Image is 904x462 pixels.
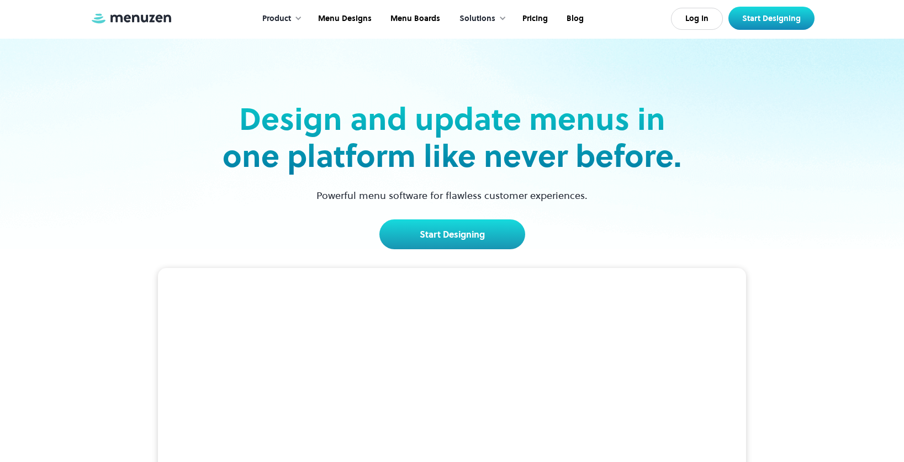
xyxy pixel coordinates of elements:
[379,219,525,249] a: Start Designing
[556,2,592,36] a: Blog
[671,8,723,30] a: Log In
[262,13,291,25] div: Product
[251,2,308,36] div: Product
[308,2,380,36] a: Menu Designs
[448,2,512,36] div: Solutions
[219,101,685,175] h2: Design and update menus in one platform like never before.
[512,2,556,36] a: Pricing
[303,188,601,203] p: Powerful menu software for flawless customer experiences.
[728,7,815,30] a: Start Designing
[380,2,448,36] a: Menu Boards
[459,13,495,25] div: Solutions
